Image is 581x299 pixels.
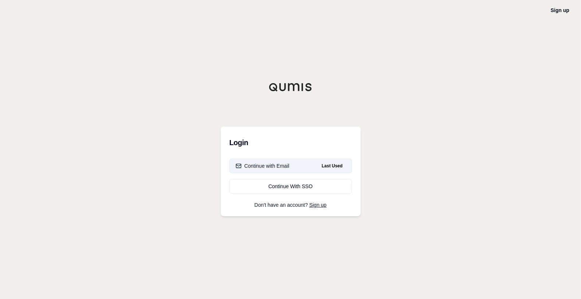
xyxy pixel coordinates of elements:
[229,159,352,173] button: Continue with EmailLast Used
[229,135,352,150] h3: Login
[319,162,345,170] span: Last Used
[269,83,313,92] img: Qumis
[236,183,346,190] div: Continue With SSO
[309,202,326,208] a: Sign up
[229,202,352,207] p: Don't have an account?
[236,162,290,170] div: Continue with Email
[551,7,569,13] a: Sign up
[229,179,352,194] a: Continue With SSO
